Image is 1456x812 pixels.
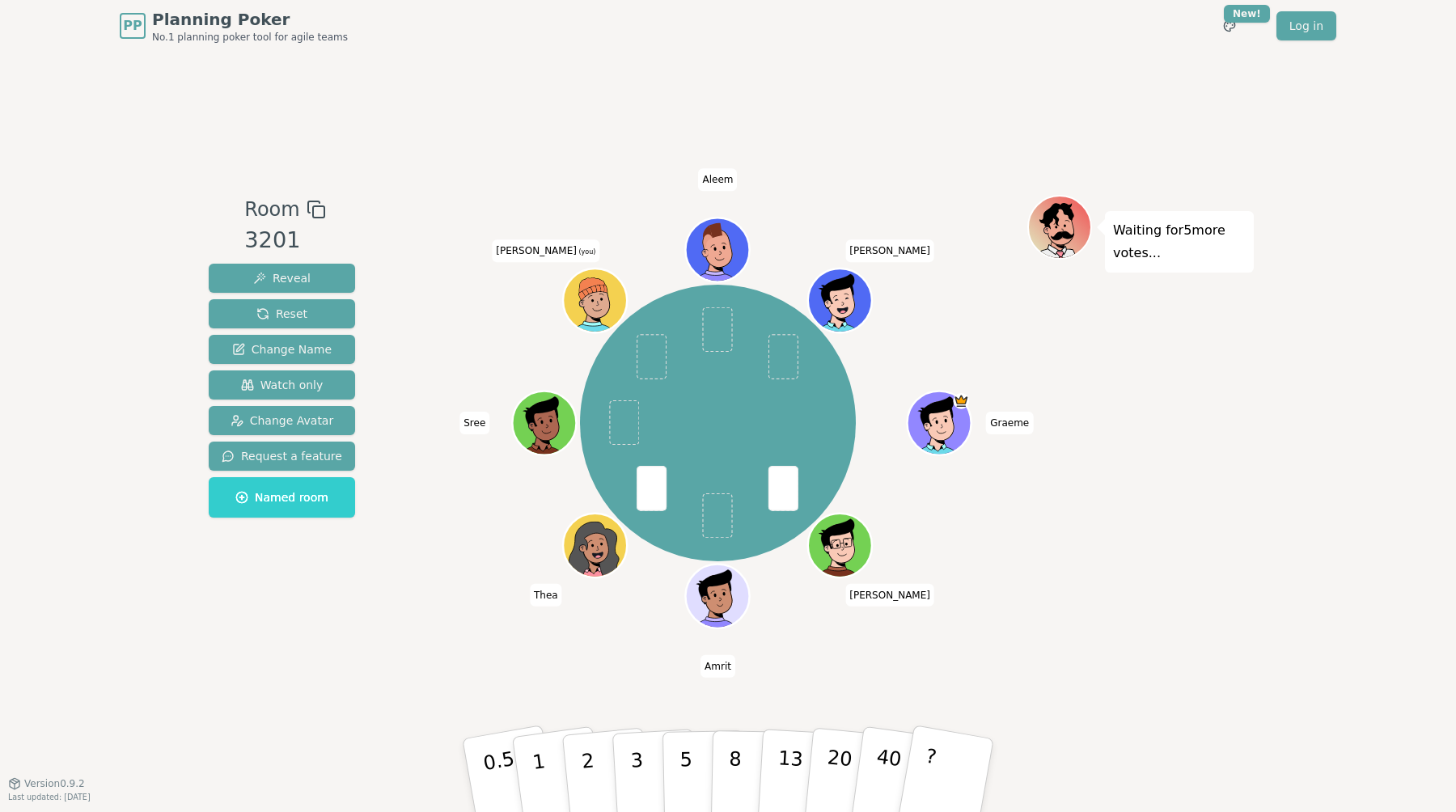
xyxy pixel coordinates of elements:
[24,777,85,790] span: Version 0.9.2
[209,264,355,293] button: Reveal
[8,793,91,801] span: Last updated: [DATE]
[845,239,934,262] span: Click to change your name
[986,412,1033,434] span: Click to change your name
[1215,11,1244,40] button: New!
[209,442,355,471] button: Request a feature
[209,406,355,435] button: Change Avatar
[232,341,332,357] span: Change Name
[1113,219,1246,264] p: Waiting for 5 more votes...
[209,299,355,328] button: Reset
[209,477,355,518] button: Named room
[235,489,328,505] span: Named room
[459,412,489,434] span: Click to change your name
[565,270,625,330] button: Click to change your avatar
[120,8,348,44] a: PPPlanning PokerNo.1 planning poker tool for agile teams
[954,393,970,409] span: Graeme is the host
[698,168,737,191] span: Click to change your name
[8,777,85,790] button: Version0.9.2
[253,270,311,286] span: Reveal
[152,31,348,44] span: No.1 planning poker tool for agile teams
[1276,11,1336,40] a: Log in
[222,448,342,464] span: Request a feature
[244,224,325,257] div: 3201
[209,335,355,364] button: Change Name
[700,654,735,677] span: Click to change your name
[577,248,596,256] span: (you)
[123,16,142,36] span: PP
[845,583,934,606] span: Click to change your name
[244,195,299,224] span: Room
[209,370,355,400] button: Watch only
[530,583,562,606] span: Click to change your name
[256,306,307,322] span: Reset
[492,239,599,262] span: Click to change your name
[241,377,324,393] span: Watch only
[152,8,348,31] span: Planning Poker
[231,412,334,429] span: Change Avatar
[1224,5,1270,23] div: New!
